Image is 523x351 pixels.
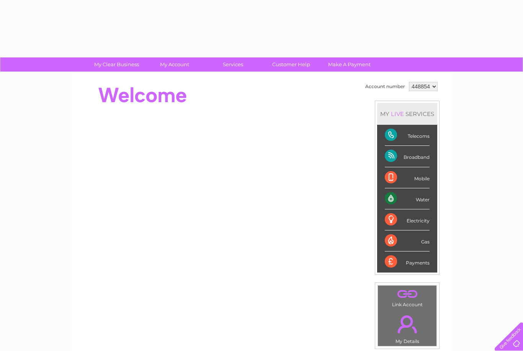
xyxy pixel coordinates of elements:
[385,125,430,146] div: Telecoms
[260,57,323,72] a: Customer Help
[143,57,206,72] a: My Account
[389,110,405,118] div: LIVE
[385,209,430,230] div: Electricity
[385,188,430,209] div: Water
[385,251,430,272] div: Payments
[85,57,148,72] a: My Clear Business
[380,311,435,338] a: .
[378,309,437,346] td: My Details
[378,285,437,309] td: Link Account
[318,57,381,72] a: Make A Payment
[363,80,407,93] td: Account number
[380,287,435,301] a: .
[385,230,430,251] div: Gas
[385,167,430,188] div: Mobile
[377,103,437,125] div: MY SERVICES
[201,57,265,72] a: Services
[385,146,430,167] div: Broadband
